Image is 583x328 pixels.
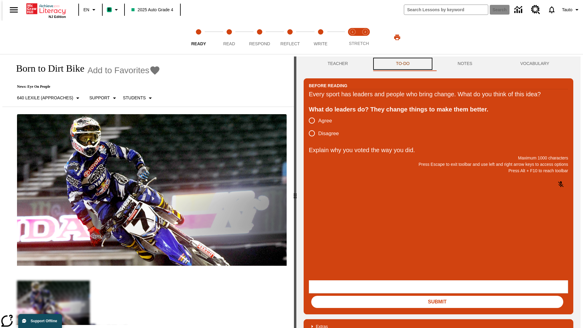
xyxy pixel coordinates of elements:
div: activity [296,56,581,328]
div: reading [2,56,294,325]
a: Resource Center, Will open in new tab [527,2,544,18]
span: Respond [249,41,270,46]
p: 640 Lexile (Approaches) [17,95,73,101]
span: Write [314,41,327,46]
button: Add to Favorites - Born to Dirt Bike [87,65,160,76]
p: Students [123,95,146,101]
button: Print [387,32,407,43]
input: search field [404,5,488,15]
div: poll [309,114,344,140]
a: Data Center [511,2,527,18]
p: Support [89,95,110,101]
text: 2 [364,30,366,33]
button: Reflect step 4 of 5 [272,21,308,54]
button: Stretch Respond step 2 of 2 [356,21,374,54]
p: Maximum 1000 characters [309,155,568,161]
span: Add to Favorites [87,66,149,75]
p: News: Eye On People [10,84,160,89]
span: STRETCH [349,41,369,46]
span: NJ Edition [49,15,66,19]
button: Respond step 3 of 5 [242,21,277,54]
button: Scaffolds, Support [87,93,120,104]
h1: Born to Dirt Bike [10,63,84,74]
p: Press Alt + F10 to reach toolbar [309,168,568,174]
span: Disagree [318,130,339,138]
button: Select Student [121,93,156,104]
span: Read [223,41,235,46]
button: Submit [311,296,563,308]
span: Support Offline [31,319,57,323]
h2: Before Reading [309,82,347,89]
button: Read step 2 of 5 [211,21,247,54]
img: Motocross racer James Stewart flies through the air on his dirt bike. [17,114,287,266]
button: Boost Class color is mint green. Change class color [104,4,122,15]
div: Instructional Panel Tabs [304,56,573,71]
button: Support Offline [18,314,62,328]
span: Reflect [281,41,300,46]
button: Click to activate and allow voice recognition [554,177,568,192]
div: What do leaders do? They change things to make them better. [309,104,568,114]
span: Agree [318,117,332,125]
a: Notifications [544,2,560,18]
button: Ready step 1 of 5 [181,21,216,54]
button: Teacher [304,56,372,71]
button: NOTES [434,56,496,71]
p: Explain why you voted the way you did. [309,145,568,155]
text: 1 [352,30,353,33]
button: Write step 5 of 5 [303,21,338,54]
button: TO-DO [372,56,434,71]
div: Press Enter or Spacebar and then press right and left arrow keys to move the slider [294,56,296,328]
div: Every sport has leaders and people who bring change. What do you think of this idea? [309,89,568,99]
span: 2025 Auto Grade 4 [131,7,173,13]
span: Ready [191,41,206,46]
button: Language: EN, Select a language [81,4,100,15]
button: Profile/Settings [560,4,583,15]
body: Explain why you voted the way you did. Maximum 1000 characters Press Alt + F10 to reach toolbar P... [2,5,89,10]
button: VOCABULARY [496,56,573,71]
button: Stretch Read step 1 of 2 [344,21,361,54]
button: Open side menu [5,1,23,19]
div: Home [26,2,66,19]
span: Tauto [562,7,572,13]
span: B [108,6,111,13]
p: Press Escape to exit toolbar and use left and right arrow keys to access options [309,161,568,168]
span: EN [84,7,89,13]
button: Select Lexile, 640 Lexile (Approaches) [15,93,84,104]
